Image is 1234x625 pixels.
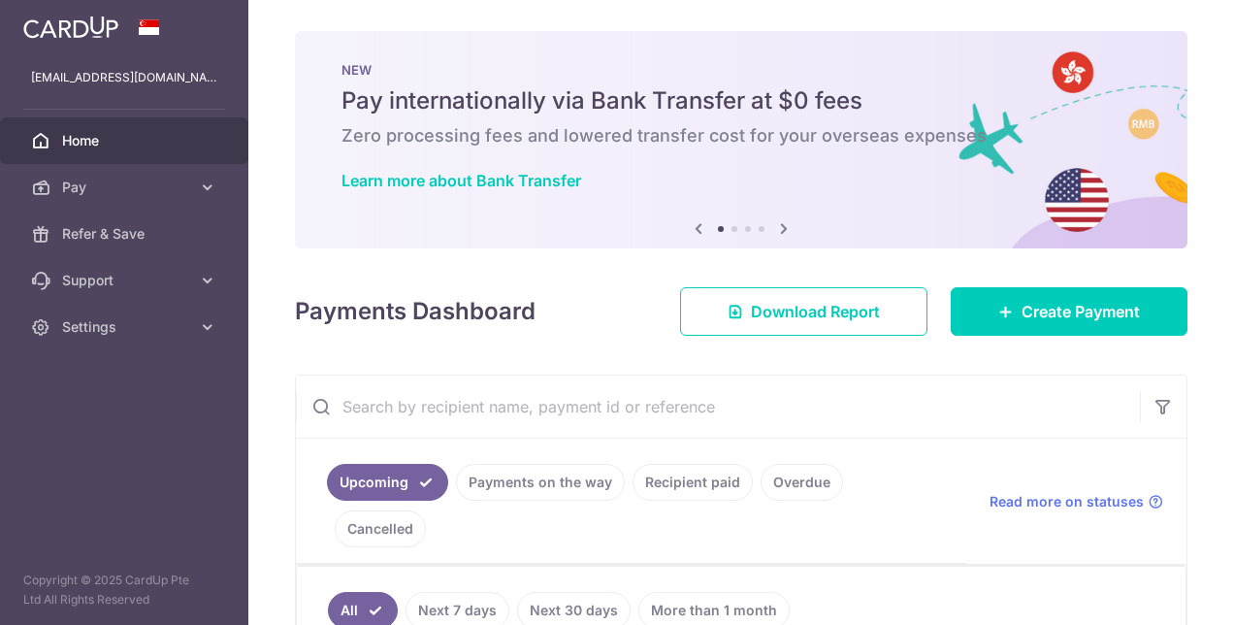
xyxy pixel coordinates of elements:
[680,287,927,336] a: Download Report
[62,317,190,337] span: Settings
[296,376,1140,438] input: Search by recipient name, payment id or reference
[327,464,448,501] a: Upcoming
[62,131,190,150] span: Home
[761,464,843,501] a: Overdue
[1022,300,1140,323] span: Create Payment
[341,85,1141,116] h5: Pay internationally via Bank Transfer at $0 fees
[633,464,753,501] a: Recipient paid
[990,492,1163,511] a: Read more on statuses
[62,271,190,290] span: Support
[62,178,190,197] span: Pay
[341,62,1141,78] p: NEW
[335,510,426,547] a: Cancelled
[751,300,880,323] span: Download Report
[456,464,625,501] a: Payments on the way
[990,492,1144,511] span: Read more on statuses
[295,294,536,329] h4: Payments Dashboard
[341,124,1141,148] h6: Zero processing fees and lowered transfer cost for your overseas expenses
[23,16,118,39] img: CardUp
[295,31,1187,248] img: Bank transfer banner
[341,171,581,190] a: Learn more about Bank Transfer
[951,287,1187,336] a: Create Payment
[31,68,217,87] p: [EMAIL_ADDRESS][DOMAIN_NAME]
[62,224,190,244] span: Refer & Save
